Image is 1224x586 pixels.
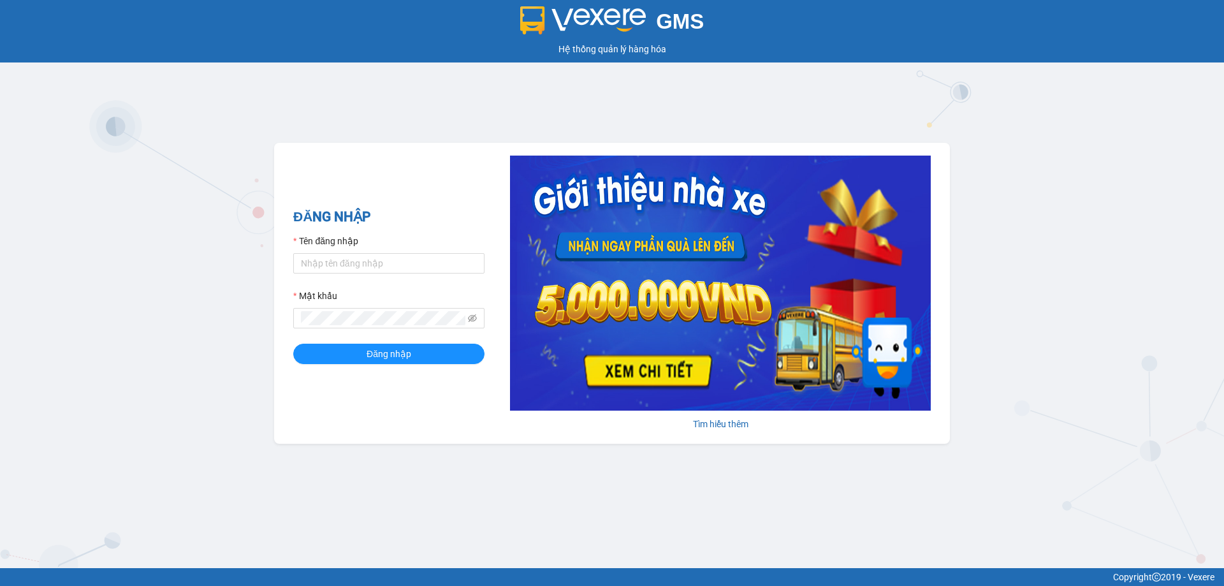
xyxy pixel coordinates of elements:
span: Đăng nhập [367,347,411,361]
input: Mật khẩu [301,311,465,325]
a: GMS [520,19,704,29]
span: eye-invisible [468,314,477,323]
span: GMS [656,10,704,33]
div: Copyright 2019 - Vexere [10,570,1214,584]
img: banner-0 [510,156,931,411]
div: Hệ thống quản lý hàng hóa [3,42,1221,56]
div: Tìm hiểu thêm [510,417,931,431]
label: Tên đăng nhập [293,234,358,248]
span: copyright [1152,573,1161,582]
button: Đăng nhập [293,344,484,364]
img: logo 2 [520,6,646,34]
h2: ĐĂNG NHẬP [293,207,484,228]
label: Mật khẩu [293,289,337,303]
input: Tên đăng nhập [293,253,484,274]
